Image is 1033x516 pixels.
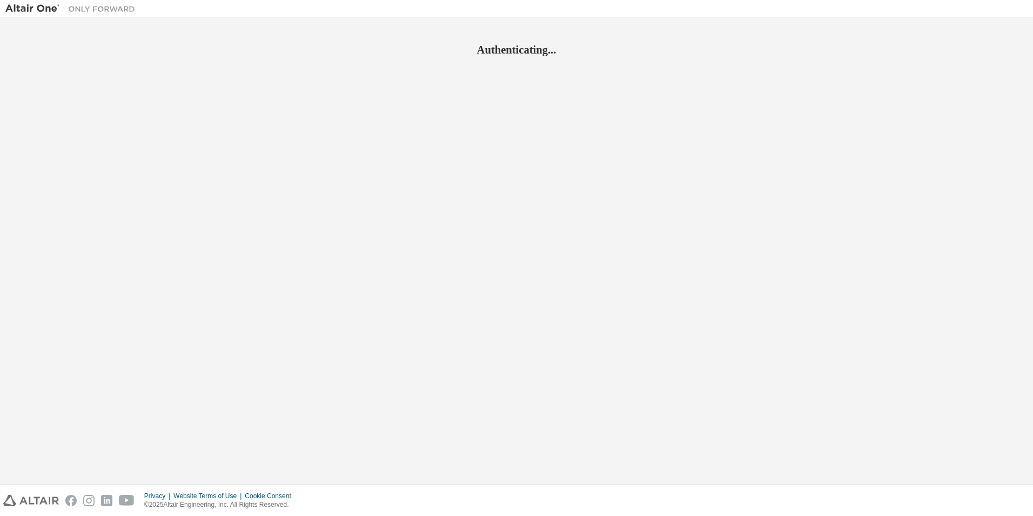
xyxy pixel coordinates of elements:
[3,495,59,506] img: altair_logo.svg
[119,495,135,506] img: youtube.svg
[5,43,1028,57] h2: Authenticating...
[83,495,95,506] img: instagram.svg
[173,492,245,500] div: Website Terms of Use
[245,492,297,500] div: Cookie Consent
[144,492,173,500] div: Privacy
[65,495,77,506] img: facebook.svg
[144,500,298,510] p: © 2025 Altair Engineering, Inc. All Rights Reserved.
[101,495,112,506] img: linkedin.svg
[5,3,140,14] img: Altair One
